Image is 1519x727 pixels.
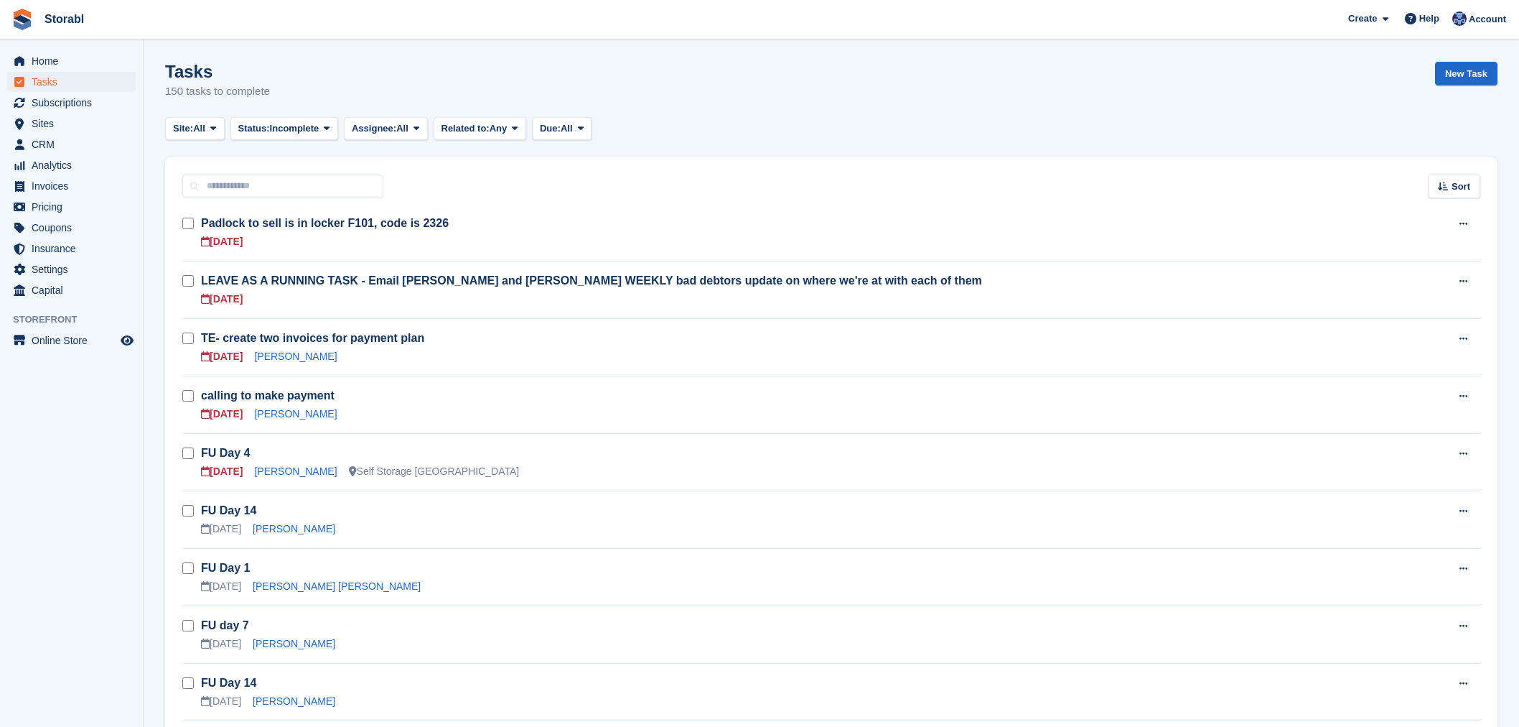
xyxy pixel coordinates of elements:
[201,677,256,689] a: FU Day 14
[39,7,90,31] a: Storabl
[32,51,118,71] span: Home
[32,93,118,113] span: Subscriptions
[1452,180,1470,194] span: Sort
[254,466,337,477] a: [PERSON_NAME]
[201,274,982,287] a: LEAVE AS A RUNNING TASK - Email [PERSON_NAME] and [PERSON_NAME] WEEKLY bad debtors update on wher...
[7,330,136,351] a: menu
[230,117,338,141] button: Status: Incomplete
[11,9,33,30] img: stora-icon-8386f47178a22dfd0bd8f6a31ec36ba5ce8667c1dd55bd0f319d3a0aa187defe.svg
[434,117,526,141] button: Related to: Any
[32,239,118,259] span: Insurance
[201,562,250,574] a: FU Day 1
[201,447,250,459] a: FU Day 4
[32,114,118,134] span: Sites
[1419,11,1439,26] span: Help
[201,292,243,307] div: [DATE]
[7,134,136,154] a: menu
[201,332,424,344] a: TE- create two invoices for payment plan
[201,504,256,517] a: FU Day 14
[32,155,118,175] span: Analytics
[7,72,136,92] a: menu
[118,332,136,349] a: Preview store
[173,121,193,136] span: Site:
[7,259,136,279] a: menu
[165,62,270,81] h1: Tasks
[253,523,335,534] a: [PERSON_NAME]
[7,197,136,217] a: menu
[7,114,136,134] a: menu
[201,619,249,631] a: FU day 7
[201,694,241,709] div: [DATE]
[352,121,396,136] span: Assignee:
[7,176,136,196] a: menu
[253,580,421,592] a: [PERSON_NAME] [PERSON_NAME]
[1469,12,1506,27] span: Account
[7,155,136,175] a: menu
[1435,62,1497,85] a: New Task
[532,117,592,141] button: Due: All
[32,134,118,154] span: CRM
[490,121,508,136] span: Any
[344,117,428,141] button: Assignee: All
[254,351,337,362] a: [PERSON_NAME]
[1348,11,1377,26] span: Create
[201,217,449,229] a: Padlock to sell is in locker F101, code is 2326
[201,234,243,249] div: [DATE]
[270,121,319,136] span: Incomplete
[254,408,337,420] a: [PERSON_NAME]
[201,636,241,652] div: [DATE]
[201,349,243,364] div: [DATE]
[32,330,118,351] span: Online Store
[7,93,136,113] a: menu
[1452,11,1467,26] img: Tegan Ewart
[7,239,136,259] a: menu
[540,121,561,136] span: Due:
[349,464,520,479] div: Self Storage [GEOGRAPHIC_DATA]
[165,83,270,100] p: 150 tasks to complete
[441,121,490,136] span: Related to:
[7,218,136,238] a: menu
[13,312,143,327] span: Storefront
[32,197,118,217] span: Pricing
[32,218,118,238] span: Coupons
[201,464,243,479] div: [DATE]
[201,522,241,537] div: [DATE]
[201,579,241,594] div: [DATE]
[32,259,118,279] span: Settings
[561,121,573,136] span: All
[32,280,118,300] span: Capital
[193,121,205,136] span: All
[396,121,408,136] span: All
[32,176,118,196] span: Invoices
[253,638,335,649] a: [PERSON_NAME]
[201,389,335,402] a: calling to make payment
[7,280,136,300] a: menu
[201,407,243,422] div: [DATE]
[238,121,270,136] span: Status:
[253,695,335,707] a: [PERSON_NAME]
[32,72,118,92] span: Tasks
[165,117,225,141] button: Site: All
[7,51,136,71] a: menu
